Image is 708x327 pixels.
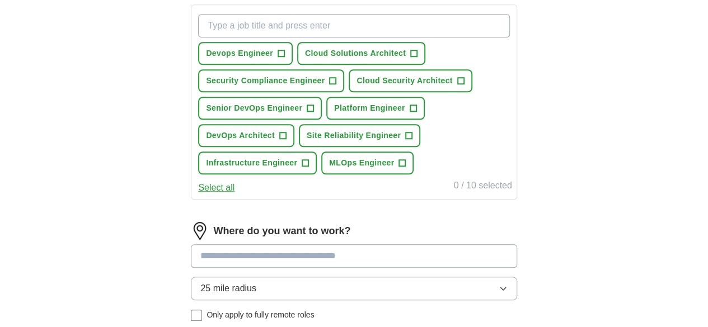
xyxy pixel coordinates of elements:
[191,222,209,240] img: location.png
[305,48,406,59] span: Cloud Solutions Architect
[206,48,273,59] span: Devops Engineer
[207,309,314,321] span: Only apply to fully remote roles
[454,179,512,195] div: 0 / 10 selected
[326,97,425,120] button: Platform Engineer
[198,151,317,174] button: Infrastructure Engineer
[198,124,294,147] button: DevOps Architect
[206,157,297,169] span: Infrastructure Engineer
[198,181,235,195] button: Select all
[198,42,293,65] button: Devops Engineer
[206,130,275,141] span: DevOps Architect
[213,224,350,239] label: Where do you want to work?
[334,102,405,114] span: Platform Engineer
[357,75,452,87] span: Cloud Security Architect
[198,97,322,120] button: Senior DevOps Engineer
[321,151,414,174] button: MLOps Engineer
[198,69,344,92] button: Security Compliance Engineer
[206,102,302,114] span: Senior DevOps Engineer
[297,42,425,65] button: Cloud Solutions Architect
[307,130,401,141] span: Site Reliability Engineer
[329,157,394,169] span: MLOps Engineer
[206,75,325,87] span: Security Compliance Engineer
[349,69,472,92] button: Cloud Security Architect
[191,277,517,300] button: 25 mile radius
[200,282,256,295] span: 25 mile radius
[299,124,420,147] button: Site Reliability Engineer
[198,14,509,37] input: Type a job title and press enter
[191,310,202,321] input: Only apply to fully remote roles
